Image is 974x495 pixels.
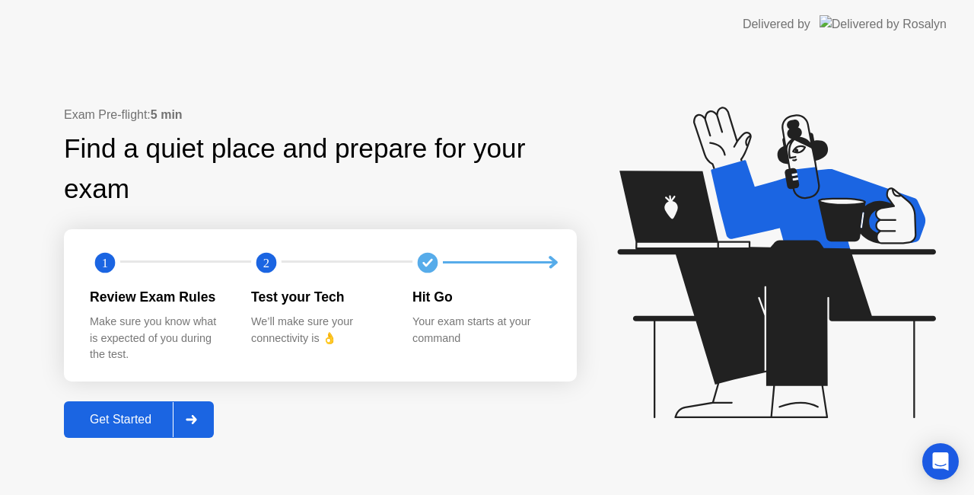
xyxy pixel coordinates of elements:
[743,15,810,34] div: Delivered by
[251,287,388,307] div: Test your Tech
[90,314,227,363] div: Make sure you know what is expected of you during the test.
[64,129,577,209] div: Find a quiet place and prepare for your exam
[102,255,108,270] text: 1
[412,314,549,346] div: Your exam starts at your command
[263,255,269,270] text: 2
[151,108,183,121] b: 5 min
[251,314,388,346] div: We’ll make sure your connectivity is 👌
[412,287,549,307] div: Hit Go
[68,413,173,426] div: Get Started
[922,443,959,480] div: Open Intercom Messenger
[90,287,227,307] div: Review Exam Rules
[64,106,577,124] div: Exam Pre-flight:
[820,15,947,33] img: Delivered by Rosalyn
[64,401,214,438] button: Get Started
